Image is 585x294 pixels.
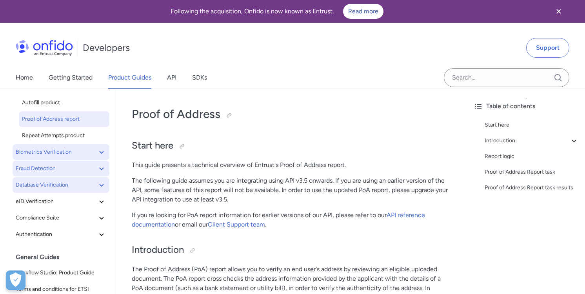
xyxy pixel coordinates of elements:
[16,213,97,223] span: Compliance Suite
[16,197,97,206] span: eID Verification
[19,95,109,111] a: Autofill product
[108,67,151,89] a: Product Guides
[343,4,383,19] a: Read more
[22,114,106,124] span: Proof of Address report
[13,177,109,193] button: Database Verification
[16,164,97,173] span: Fraud Detection
[49,67,93,89] a: Getting Started
[22,131,106,140] span: Repeat Attempts product
[16,180,97,190] span: Database Verification
[16,147,97,157] span: Biometrics Verification
[83,42,130,54] h1: Developers
[13,194,109,209] button: eID Verification
[474,102,579,111] div: Table of contents
[132,211,425,228] a: API reference documentation
[6,270,25,290] button: Open Preferences
[13,265,109,281] a: Workflow Studio: Product Guide
[485,183,579,192] a: Proof of Address Report task results
[16,67,33,89] a: Home
[544,2,573,21] button: Close banner
[132,211,452,229] p: If you're looking for PoA report information for earlier versions of our API, please refer to our...
[485,120,579,130] a: Start here
[485,136,579,145] a: Introduction
[22,98,106,107] span: Autofill product
[485,152,579,161] a: Report logic
[6,270,25,290] div: Cookie Preferences
[16,40,73,56] img: Onfido Logo
[9,4,544,19] div: Following the acquisition, Onfido is now known as Entrust.
[208,221,265,228] a: Client Support team
[16,230,97,239] span: Authentication
[554,7,563,16] svg: Close banner
[192,67,207,89] a: SDKs
[485,167,579,177] a: Proof of Address Report task
[132,106,452,122] h1: Proof of Address
[13,161,109,176] button: Fraud Detection
[132,243,452,257] h2: Introduction
[19,128,109,143] a: Repeat Attempts product
[132,160,452,170] p: This guide presents a technical overview of Entrust's Proof of Address report.
[16,268,106,278] span: Workflow Studio: Product Guide
[167,67,176,89] a: API
[526,38,569,58] a: Support
[13,144,109,160] button: Biometrics Verification
[13,227,109,242] button: Authentication
[19,111,109,127] a: Proof of Address report
[132,139,452,152] h2: Start here
[16,249,113,265] div: General Guides
[132,176,452,204] p: The following guide assumes you are integrating using API v3.5 onwards. If you are using an earli...
[13,210,109,226] button: Compliance Suite
[444,68,569,87] input: Onfido search input field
